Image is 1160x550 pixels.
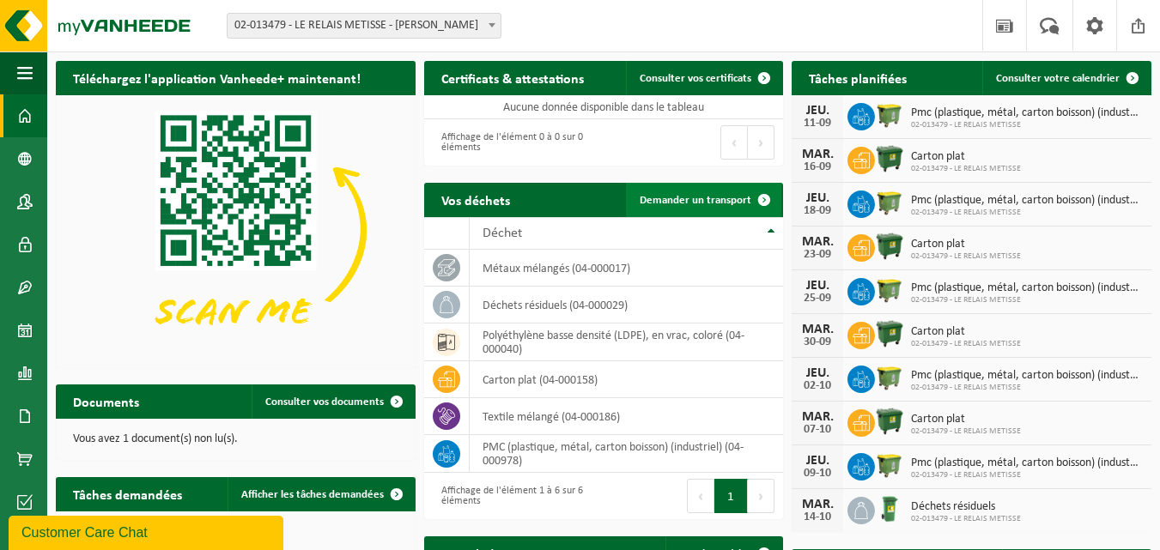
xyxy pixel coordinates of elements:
span: 02-013479 - LE RELAIS METISSE - BILLY BERCLAU [228,14,501,38]
span: Pmc (plastique, métal, carton boisson) (industriel) [911,281,1143,295]
span: Déchet [483,227,522,240]
span: 02-013479 - LE RELAIS METISSE - BILLY BERCLAU [227,13,501,39]
span: Carton plat [911,238,1021,251]
span: 02-013479 - LE RELAIS METISSE [911,470,1143,480]
div: 23-09 [800,249,835,261]
span: 02-013479 - LE RELAIS METISSE [911,164,1021,174]
span: Carton plat [911,325,1021,339]
span: Consulter vos documents [265,396,384,408]
h2: Vos déchets [424,183,527,216]
span: Pmc (plastique, métal, carton boisson) (industriel) [911,106,1143,120]
p: Vous avez 1 document(s) non lu(s). [73,433,398,445]
div: Affichage de l'élément 1 à 6 sur 6 éléments [433,477,595,515]
span: 02-013479 - LE RELAIS METISSE [911,295,1143,305]
span: 02-013479 - LE RELAIS METISSE [911,339,1021,349]
div: 18-09 [800,205,835,217]
span: 02-013479 - LE RELAIS METISSE [911,383,1143,393]
div: 25-09 [800,293,835,305]
td: carton plat (04-000158) [470,361,784,398]
span: 02-013479 - LE RELAIS METISSE [911,208,1143,218]
div: 02-10 [800,380,835,392]
img: WB-1100-HPE-GN-50 [875,100,904,130]
td: Aucune donnée disponible dans le tableau [424,95,784,119]
span: Pmc (plastique, métal, carton boisson) (industriel) [911,456,1143,470]
div: 16-09 [800,161,835,173]
div: JEU. [800,279,835,293]
div: 11-09 [800,118,835,130]
span: Déchets résiduels [911,500,1021,514]
img: WB-1100-HPE-GN-01 [875,232,904,261]
img: WB-1100-HPE-GN-50 [875,188,904,217]
span: Pmc (plastique, métal, carton boisson) (industriel) [911,369,1143,383]
iframe: chat widget [9,512,287,550]
div: 14-10 [800,511,835,523]
td: déchets résiduels (04-000029) [470,287,784,323]
h2: Certificats & attestations [424,61,601,94]
td: métaux mélangés (04-000017) [470,250,784,287]
span: 02-013479 - LE RELAIS METISSE [911,120,1143,130]
button: Previous [687,479,714,513]
a: Demander un transport [626,183,781,217]
button: Next [748,125,774,160]
div: JEU. [800,104,835,118]
img: WB-1100-HPE-GN-01 [875,144,904,173]
h2: Tâches demandées [56,477,199,511]
div: JEU. [800,191,835,205]
span: 02-013479 - LE RELAIS METISSE [911,426,1021,437]
span: Consulter votre calendrier [996,73,1120,84]
span: Demander un transport [640,195,751,206]
img: WB-0240-HPE-GN-01 [875,494,904,523]
img: WB-1100-HPE-GN-01 [875,319,904,348]
span: Carton plat [911,413,1021,426]
h2: Téléchargez l'application Vanheede+ maintenant! [56,61,378,94]
img: WB-1100-HPE-GN-50 [875,363,904,392]
div: 07-10 [800,424,835,436]
div: MAR. [800,410,835,424]
span: 02-013479 - LE RELAIS METISSE [911,251,1021,262]
img: Download de VHEPlus App [56,95,416,365]
a: Consulter vos documents [252,384,414,419]
td: PMC (plastique, métal, carton boisson) (industriel) (04-000978) [470,435,784,473]
span: Consulter vos certificats [640,73,751,84]
div: 09-10 [800,468,835,480]
button: Next [748,479,774,513]
span: Pmc (plastique, métal, carton boisson) (industriel) [911,194,1143,208]
a: Consulter vos certificats [626,61,781,95]
div: Affichage de l'élément 0 à 0 sur 0 éléments [433,124,595,161]
div: MAR. [800,498,835,511]
td: textile mélangé (04-000186) [470,398,784,435]
div: JEU. [800,366,835,380]
button: 1 [714,479,748,513]
span: 02-013479 - LE RELAIS METISSE [911,514,1021,524]
img: WB-1100-HPE-GN-50 [875,275,904,305]
span: Afficher les tâches demandées [241,489,384,500]
div: MAR. [800,148,835,161]
div: 30-09 [800,336,835,348]
td: polyéthylène basse densité (LDPE), en vrac, coloré (04-000040) [470,323,784,361]
a: Afficher les tâches demandées [228,477,414,511]
div: JEU. [800,454,835,468]
span: Carton plat [911,150,1021,164]
h2: Tâches planifiées [792,61,924,94]
img: WB-1100-HPE-GN-50 [875,450,904,480]
div: MAR. [800,235,835,249]
button: Previous [720,125,748,160]
a: Consulter votre calendrier [982,61,1150,95]
img: WB-1100-HPE-GN-01 [875,407,904,436]
div: MAR. [800,323,835,336]
h2: Documents [56,384,156,418]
